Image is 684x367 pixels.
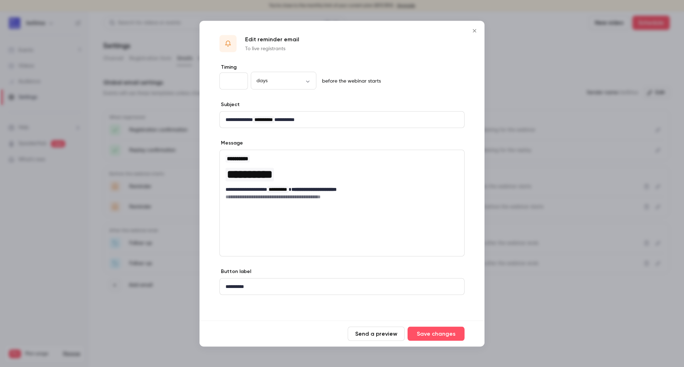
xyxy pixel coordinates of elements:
[220,278,464,294] div: editor
[219,268,251,275] label: Button label
[219,101,240,108] label: Subject
[245,45,299,52] p: To live registrants
[467,23,482,38] button: Close
[348,326,405,341] button: Send a preview
[251,77,316,84] div: days
[408,326,465,341] button: Save changes
[219,63,465,70] label: Timing
[219,139,243,146] label: Message
[245,35,299,43] p: Edit reminder email
[220,150,464,204] div: editor
[220,111,464,127] div: editor
[319,77,381,84] p: before the webinar starts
